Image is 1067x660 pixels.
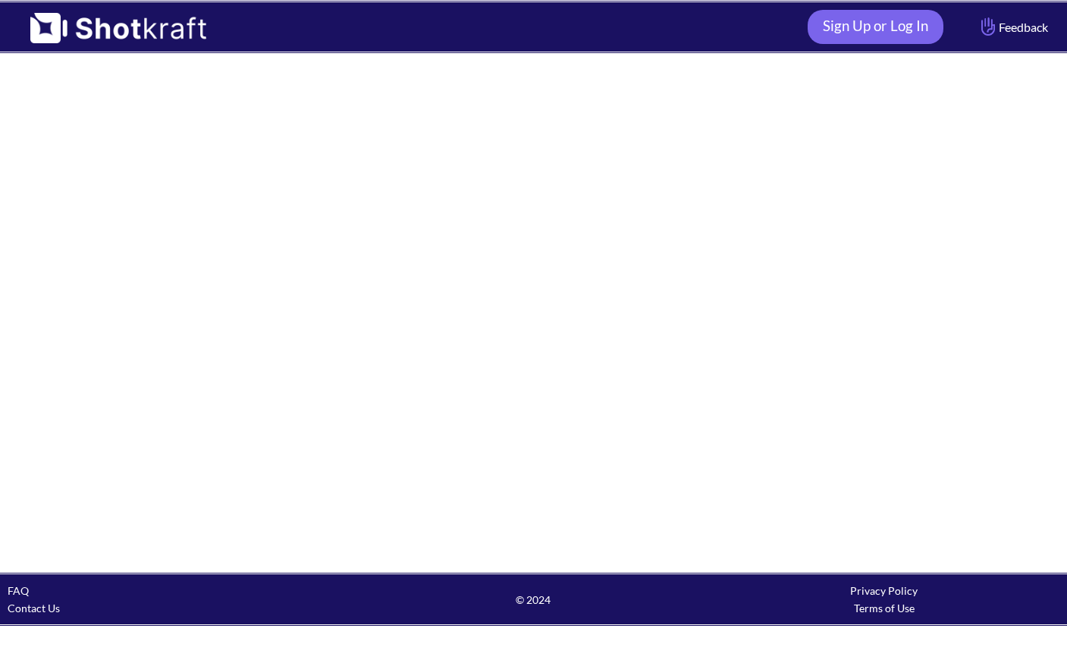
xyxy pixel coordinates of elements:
[978,14,999,39] img: Hand Icon
[709,599,1059,617] div: Terms of Use
[8,584,29,597] a: FAQ
[8,602,60,614] a: Contact Us
[808,10,943,44] a: Sign Up or Log In
[358,591,708,608] span: © 2024
[709,582,1059,599] div: Privacy Policy
[978,18,1048,36] span: Feedback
